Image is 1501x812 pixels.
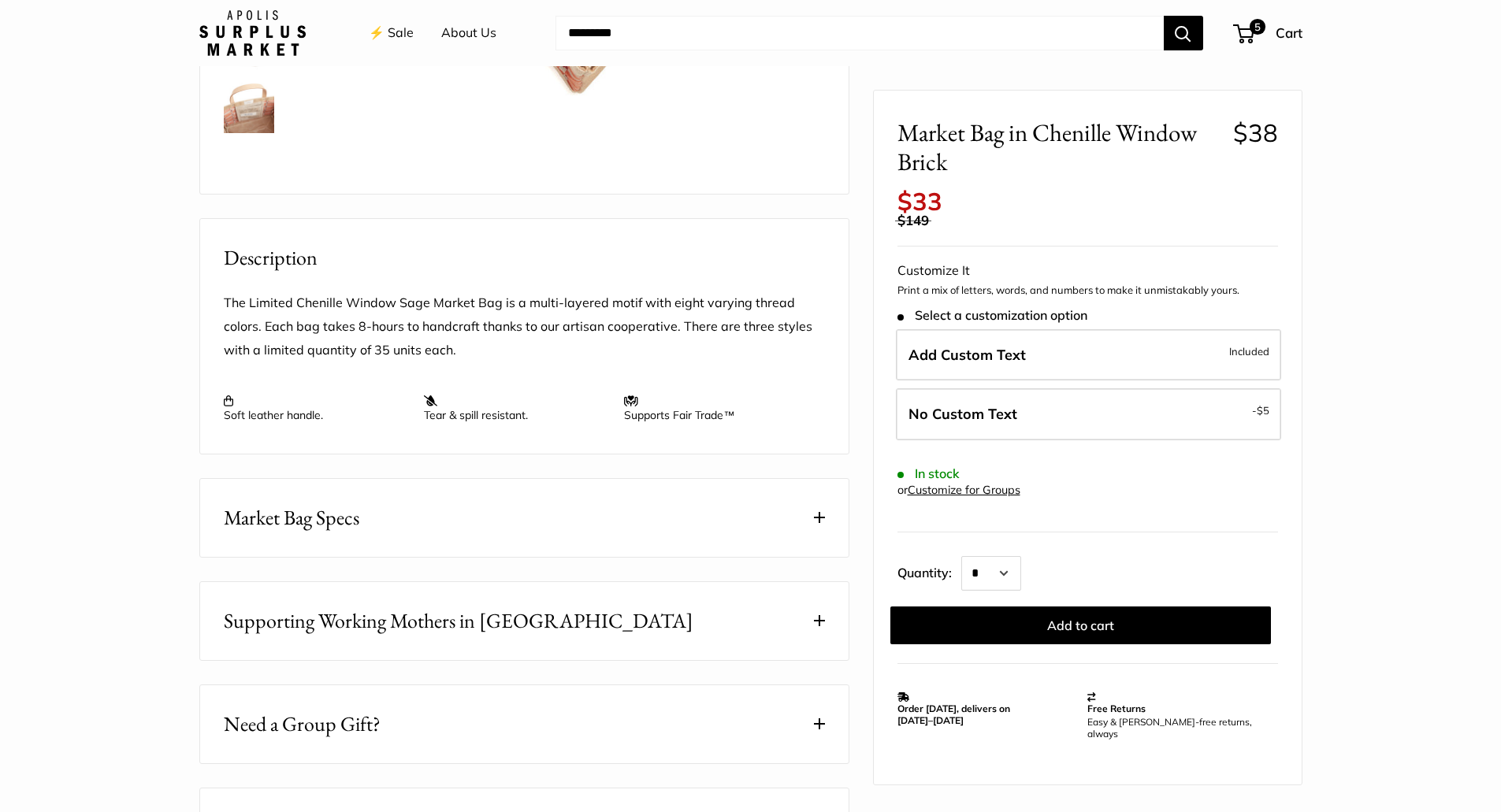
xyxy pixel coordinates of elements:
a: Customize for Groups [908,483,1020,497]
button: Supporting Working Mothers in [GEOGRAPHIC_DATA] [200,582,849,660]
img: Market Bag in Chenille Window Brick [224,83,274,133]
strong: Order [DATE], delivers on [DATE]–[DATE] [897,703,1010,726]
button: Market Bag Specs [200,479,849,557]
label: Quantity: [897,551,961,591]
span: Market Bag Specs [224,502,359,533]
span: No Custom Text [908,405,1017,423]
span: Supporting Working Mothers in [GEOGRAPHIC_DATA] [224,606,693,636]
span: $38 [1233,117,1278,148]
span: Cart [1276,24,1302,41]
div: or [897,480,1020,501]
a: Market Bag in Chenille Window Brick [221,80,277,136]
span: Need a Group Gift? [224,709,381,740]
button: Add to cart [890,606,1271,644]
p: Print a mix of letters, words, and numbers to make it unmistakably yours. [897,283,1278,298]
div: Customize It [897,259,1278,283]
span: Market Bag in Chenille Window Brick [897,118,1221,176]
span: $33 [897,186,942,217]
p: Soft leather handle. [224,394,408,422]
label: Leave Blank [896,388,1281,440]
span: - [1252,401,1269,420]
p: Tear & spill resistant. [424,394,608,422]
p: The Limited Chenille Window Sage Market Bag is a multi-layered motif with eight varying thread co... [224,291,825,362]
span: $149 [897,212,929,228]
span: 5 [1249,19,1265,35]
a: ⚡️ Sale [369,21,414,45]
span: Select a customization option [897,308,1087,323]
span: In stock [897,466,960,481]
button: Search [1164,16,1203,50]
button: Need a Group Gift? [200,685,849,763]
span: Add Custom Text [908,345,1026,363]
span: Included [1229,341,1269,360]
h2: Description [224,243,825,273]
img: Apolis: Surplus Market [199,10,306,56]
label: Add Custom Text [896,328,1281,380]
p: Supports Fair Trade™ [624,394,808,422]
a: About Us [441,21,496,45]
input: Search... [555,16,1164,50]
strong: Free Returns [1087,703,1146,714]
span: $5 [1257,404,1269,417]
a: 5 Cart [1235,20,1302,46]
p: Easy & [PERSON_NAME]-free returns, always [1087,716,1270,740]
